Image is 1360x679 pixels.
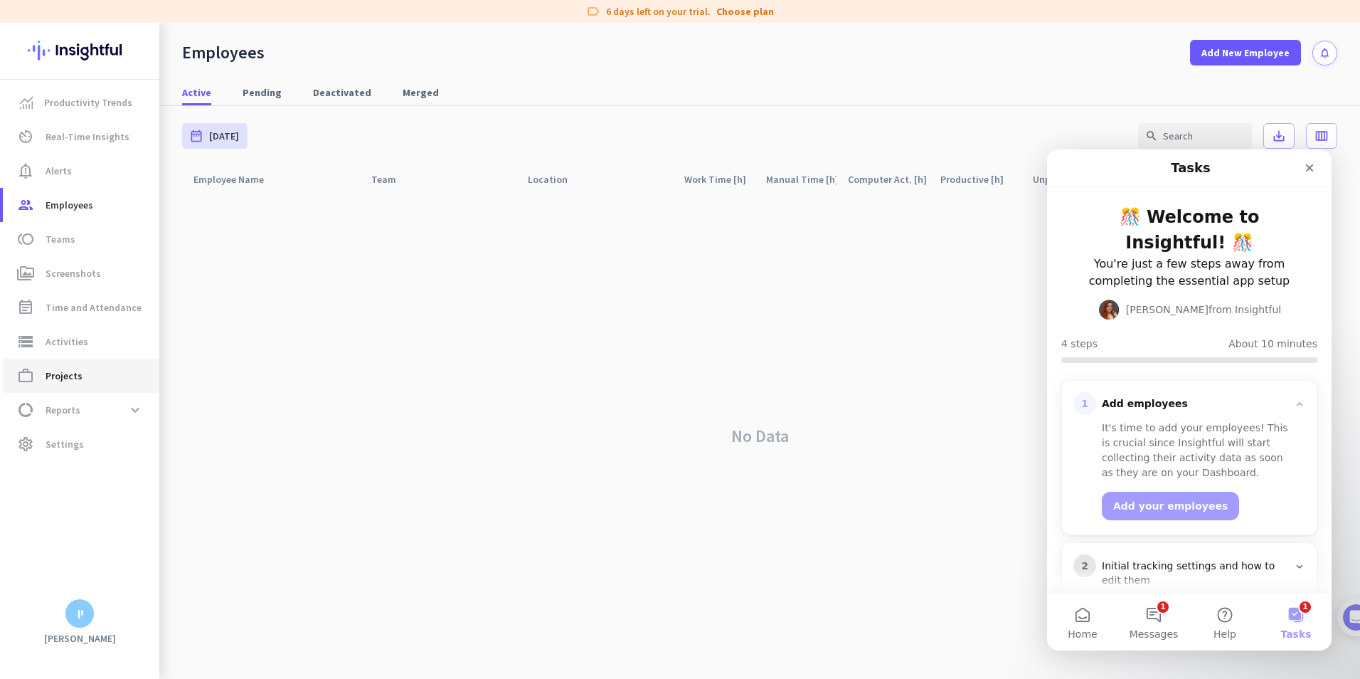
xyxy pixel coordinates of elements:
[46,162,72,179] span: Alerts
[1047,149,1332,651] iframe: Intercom live chat
[46,265,101,282] span: Screenshots
[1272,129,1286,143] i: save_alt
[182,85,211,100] span: Active
[1312,41,1337,65] button: notifications
[3,154,159,188] a: notification_importantAlerts
[371,169,413,189] div: Team
[1033,169,1107,189] div: Unproductive [h]
[17,401,34,419] i: data_usage
[766,169,836,189] div: Manual Time [h]
[848,169,929,189] div: Computer Act. [h]
[28,23,132,78] img: Insightful logo
[1138,123,1252,149] input: Search
[716,4,774,19] a: Choose plan
[77,606,83,621] div: יו
[1319,47,1331,59] i: notifications
[46,401,80,419] span: Reports
[182,42,265,63] div: Employees
[46,128,129,145] span: Real-Time Insights
[3,120,159,154] a: av_timerReal-Time Insights
[193,169,281,189] div: Employee Name
[122,397,148,423] button: expand_more
[209,129,239,143] span: [DATE]
[46,231,75,248] span: Teams
[44,94,132,111] span: Productivity Trends
[17,231,34,248] i: toll
[586,4,600,19] i: label
[1145,130,1158,142] i: search
[17,333,34,350] i: storage
[17,128,34,145] i: av_timer
[3,85,159,120] a: menu-itemProductivity Trends
[17,299,34,316] i: event_note
[17,436,34,453] i: settings
[3,256,159,290] a: perm_mediaScreenshots
[3,427,159,461] a: settingsSettings
[313,85,371,100] span: Deactivated
[3,359,159,393] a: work_outlineProjects
[3,290,159,325] a: event_noteTime and Attendance
[1306,123,1337,149] button: calendar_view_week
[46,196,93,214] span: Employees
[403,85,439,100] span: Merged
[3,222,159,256] a: tollTeams
[46,333,88,350] span: Activities
[17,162,34,179] i: notification_important
[17,196,34,214] i: group
[182,193,1337,679] div: No Data
[46,436,84,453] span: Settings
[46,299,142,316] span: Time and Attendance
[17,367,34,384] i: work_outline
[3,393,159,427] a: data_usageReportsexpand_more
[1263,123,1295,149] button: save_alt
[17,265,34,282] i: perm_media
[46,367,83,384] span: Projects
[20,96,33,109] img: menu-item
[684,169,755,189] div: Work Time [h]
[528,169,585,189] div: Location
[3,188,159,222] a: groupEmployees
[1201,46,1290,60] span: Add New Employee
[243,85,282,100] span: Pending
[1190,40,1301,65] button: Add New Employee
[1314,129,1329,143] i: calendar_view_week
[940,169,1021,189] div: Productive [h]
[3,325,159,359] a: storageActivities
[189,129,203,143] i: date_range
